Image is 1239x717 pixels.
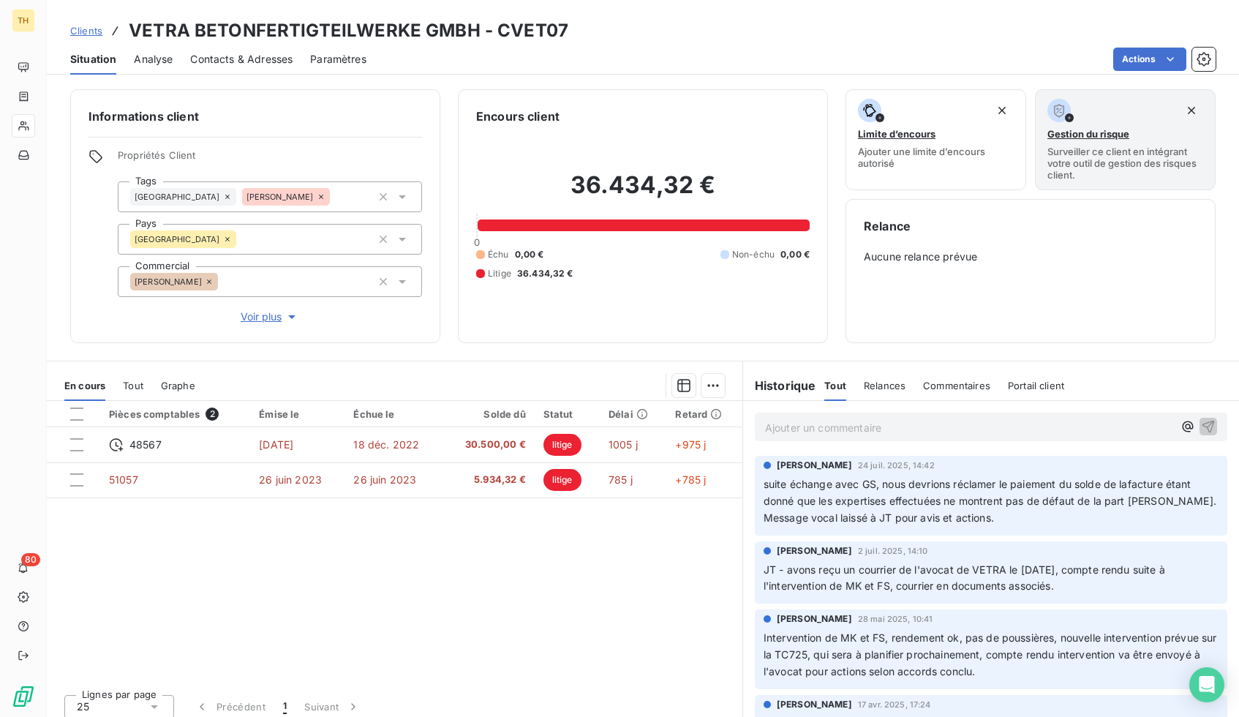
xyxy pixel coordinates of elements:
span: Clients [70,25,102,37]
span: 25 [77,699,89,714]
span: litige [543,469,581,491]
a: Clients [70,23,102,38]
div: Délai [609,408,658,420]
span: [PERSON_NAME] [777,612,852,626]
input: Ajouter une valeur [330,190,342,203]
span: Surveiller ce client en intégrant votre outil de gestion des risques client. [1047,146,1203,181]
div: Échue le [353,408,434,420]
span: Commentaires [923,380,990,391]
input: Ajouter une valeur [218,275,230,288]
h2: 36.434,32 € [476,170,810,214]
span: 18 déc. 2022 [353,438,419,451]
div: Émise le [259,408,336,420]
span: Propriétés Client [118,149,422,170]
span: 36.434,32 € [517,267,573,280]
span: Relances [864,380,905,391]
span: 30.500,00 € [451,438,525,452]
span: [GEOGRAPHIC_DATA] [135,235,220,244]
button: Limite d’encoursAjouter une limite d’encours autorisé [846,89,1026,190]
span: 80 [21,553,40,566]
div: Pièces comptables [109,408,241,421]
h6: Informations client [88,108,422,125]
div: Open Intercom Messenger [1189,667,1224,702]
span: 17 avr. 2025, 17:24 [858,700,931,709]
span: [PERSON_NAME] [135,277,202,286]
span: [PERSON_NAME] [246,192,314,201]
h3: VETRA BETONFERTIGTEILWERKE GMBH - CVET07 [129,18,568,44]
span: Litige [488,267,511,280]
h6: Encours client [476,108,560,125]
div: Solde dû [451,408,525,420]
input: Ajouter une valeur [236,233,248,246]
span: +975 j [675,438,706,451]
span: Situation [70,52,116,67]
span: 1 [283,699,287,714]
h6: Relance [864,217,1197,235]
span: Paramètres [310,52,366,67]
span: Gestion du risque [1047,128,1129,140]
span: Analyse [134,52,173,67]
span: 2 juil. 2025, 14:10 [858,547,928,555]
span: 48567 [129,438,162,452]
h6: Historique [743,377,816,394]
span: [GEOGRAPHIC_DATA] [135,192,220,201]
span: Contacts & Adresses [190,52,293,67]
span: Ajouter une limite d’encours autorisé [858,146,1014,169]
span: 51057 [109,473,138,486]
span: Limite d’encours [858,128,935,140]
div: Statut [543,408,591,420]
span: [PERSON_NAME] [777,459,852,472]
span: Voir plus [241,309,299,324]
span: 26 juin 2023 [353,473,416,486]
span: En cours [64,380,105,391]
span: litige [543,434,581,456]
span: Tout [123,380,143,391]
span: Aucune relance prévue [864,249,1197,264]
span: [PERSON_NAME] [777,698,852,711]
span: 28 mai 2025, 10:41 [858,615,933,623]
span: Tout [824,380,846,391]
span: 2 [206,408,219,421]
img: Logo LeanPay [12,685,35,708]
button: Voir plus [118,309,422,325]
span: 1005 j [609,438,638,451]
span: JT - avons reçu un courrier de l'avocat de VETRA le [DATE], compte rendu suite à l'intervention d... [764,563,1168,593]
span: [PERSON_NAME] [777,544,852,558]
span: Graphe [161,380,195,391]
button: Gestion du risqueSurveiller ce client en intégrant votre outil de gestion des risques client. [1035,89,1216,190]
span: [DATE] [259,438,293,451]
span: 0 [474,236,480,248]
span: 24 juil. 2025, 14:42 [858,461,935,470]
div: TH [12,9,35,32]
span: Non-échu [732,248,775,261]
span: Intervention de MK et FS, rendement ok, pas de poussières, nouvelle intervention prévue sur la TC... [764,631,1220,677]
span: 785 j [609,473,633,486]
button: Actions [1113,48,1186,71]
span: 26 juin 2023 [259,473,322,486]
span: suite échange avec GS, nous devrions réclamer le paiement du solde de lafacture étant donné que l... [764,478,1219,524]
span: Portail client [1008,380,1064,391]
span: Échu [488,248,509,261]
div: Retard [675,408,733,420]
span: 0,00 € [780,248,810,261]
span: 5.934,32 € [451,473,525,487]
span: 0,00 € [515,248,544,261]
span: +785 j [675,473,706,486]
